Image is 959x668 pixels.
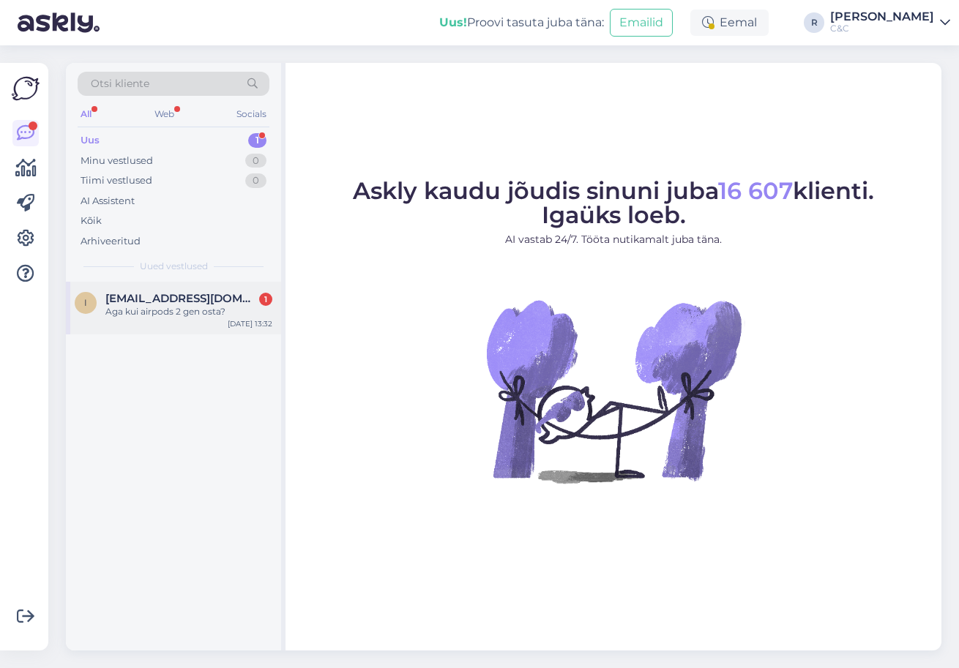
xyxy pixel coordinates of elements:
[81,133,100,148] div: Uus
[245,173,266,188] div: 0
[140,260,208,273] span: Uued vestlused
[228,318,272,329] div: [DATE] 13:32
[81,173,152,188] div: Tiimi vestlused
[439,15,467,29] b: Uus!
[105,305,272,318] div: Aga kui airpods 2 gen osta?
[84,297,87,308] span: i
[81,194,135,209] div: AI Assistent
[81,234,141,249] div: Arhiveeritud
[353,232,874,247] p: AI vastab 24/7. Tööta nutikamalt juba täna.
[830,23,934,34] div: C&C
[245,154,266,168] div: 0
[610,9,673,37] button: Emailid
[718,176,793,205] span: 16 607
[482,259,745,522] img: No Chat active
[105,292,258,305] span: indrek.laulik@palmako.ee
[830,11,934,23] div: [PERSON_NAME]
[830,11,950,34] a: [PERSON_NAME]C&C
[81,214,102,228] div: Kõik
[259,293,272,306] div: 1
[12,75,40,102] img: Askly Logo
[78,105,94,124] div: All
[353,176,874,229] span: Askly kaudu jõudis sinuni juba klienti. Igaüks loeb.
[804,12,824,33] div: R
[91,76,149,91] span: Otsi kliente
[248,133,266,148] div: 1
[690,10,769,36] div: Eemal
[234,105,269,124] div: Socials
[439,14,604,31] div: Proovi tasuta juba täna:
[152,105,177,124] div: Web
[81,154,153,168] div: Minu vestlused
